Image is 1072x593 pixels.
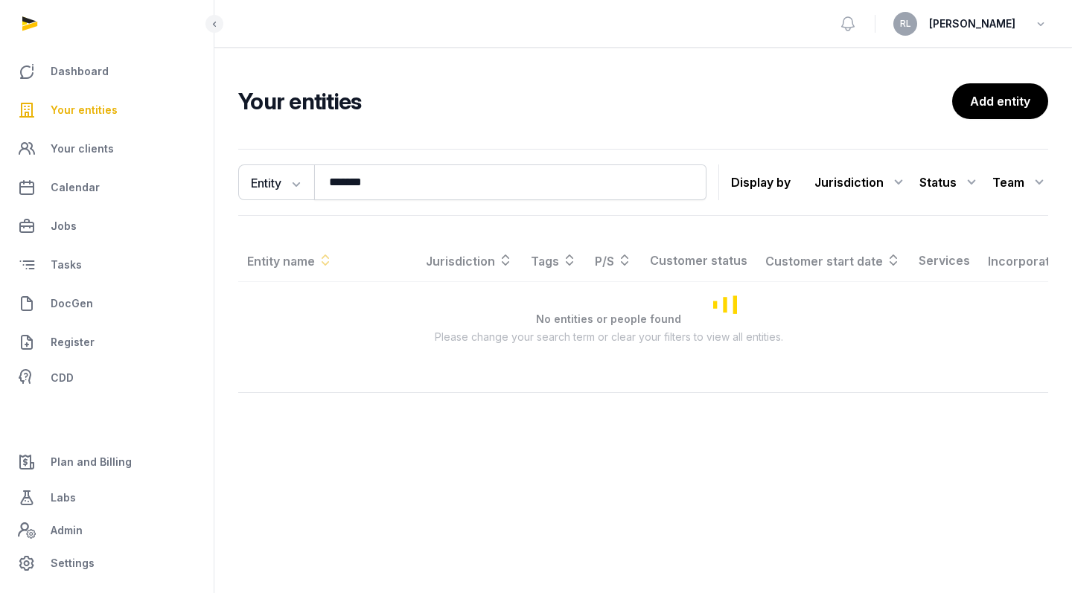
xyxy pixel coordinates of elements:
[12,324,202,360] a: Register
[51,295,93,312] span: DocGen
[900,19,911,28] span: RL
[12,170,202,205] a: Calendar
[51,101,118,119] span: Your entities
[51,217,77,235] span: Jobs
[12,54,202,89] a: Dashboard
[12,247,202,283] a: Tasks
[919,170,980,194] div: Status
[992,170,1048,194] div: Team
[12,545,202,581] a: Settings
[12,208,202,244] a: Jobs
[51,179,100,196] span: Calendar
[12,131,202,167] a: Your clients
[12,444,202,480] a: Plan and Billing
[51,489,76,507] span: Labs
[51,256,82,274] span: Tasks
[12,363,202,393] a: CDD
[51,62,109,80] span: Dashboard
[814,170,907,194] div: Jurisdiction
[51,140,114,158] span: Your clients
[51,333,95,351] span: Register
[238,164,314,200] button: Entity
[51,522,83,539] span: Admin
[929,15,1015,33] span: [PERSON_NAME]
[238,88,952,115] h2: Your entities
[731,170,791,194] p: Display by
[893,12,917,36] button: RL
[952,83,1048,119] a: Add entity
[12,516,202,545] a: Admin
[12,92,202,128] a: Your entities
[51,369,74,387] span: CDD
[12,286,202,321] a: DocGen
[12,480,202,516] a: Labs
[51,554,95,572] span: Settings
[51,453,132,471] span: Plan and Billing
